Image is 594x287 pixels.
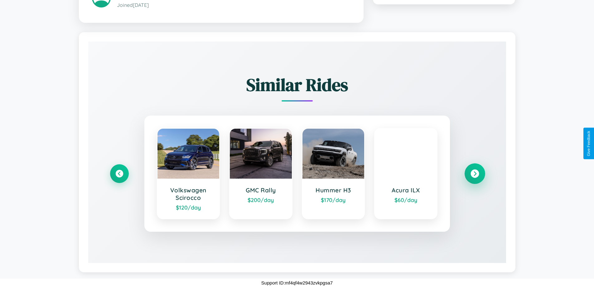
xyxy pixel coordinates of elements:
p: Joined [DATE] [117,1,350,10]
h3: Hummer H3 [309,186,358,194]
div: $ 60 /day [381,196,431,203]
a: Hummer H3$170/day [302,128,365,219]
p: Support ID: mf4qf4w2943zvkpgsa7 [261,279,333,287]
h3: GMC Rally [236,186,286,194]
h3: Acura ILX [381,186,431,194]
a: Volkswagen Scirocco$120/day [157,128,220,219]
div: $ 170 /day [309,196,358,203]
div: $ 200 /day [236,196,286,203]
h2: Similar Rides [110,73,484,97]
a: Acura ILX$60/day [374,128,437,219]
a: GMC Rally$200/day [229,128,292,219]
h3: Volkswagen Scirocco [164,186,213,201]
div: Give Feedback [587,131,591,156]
div: $ 120 /day [164,204,213,211]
